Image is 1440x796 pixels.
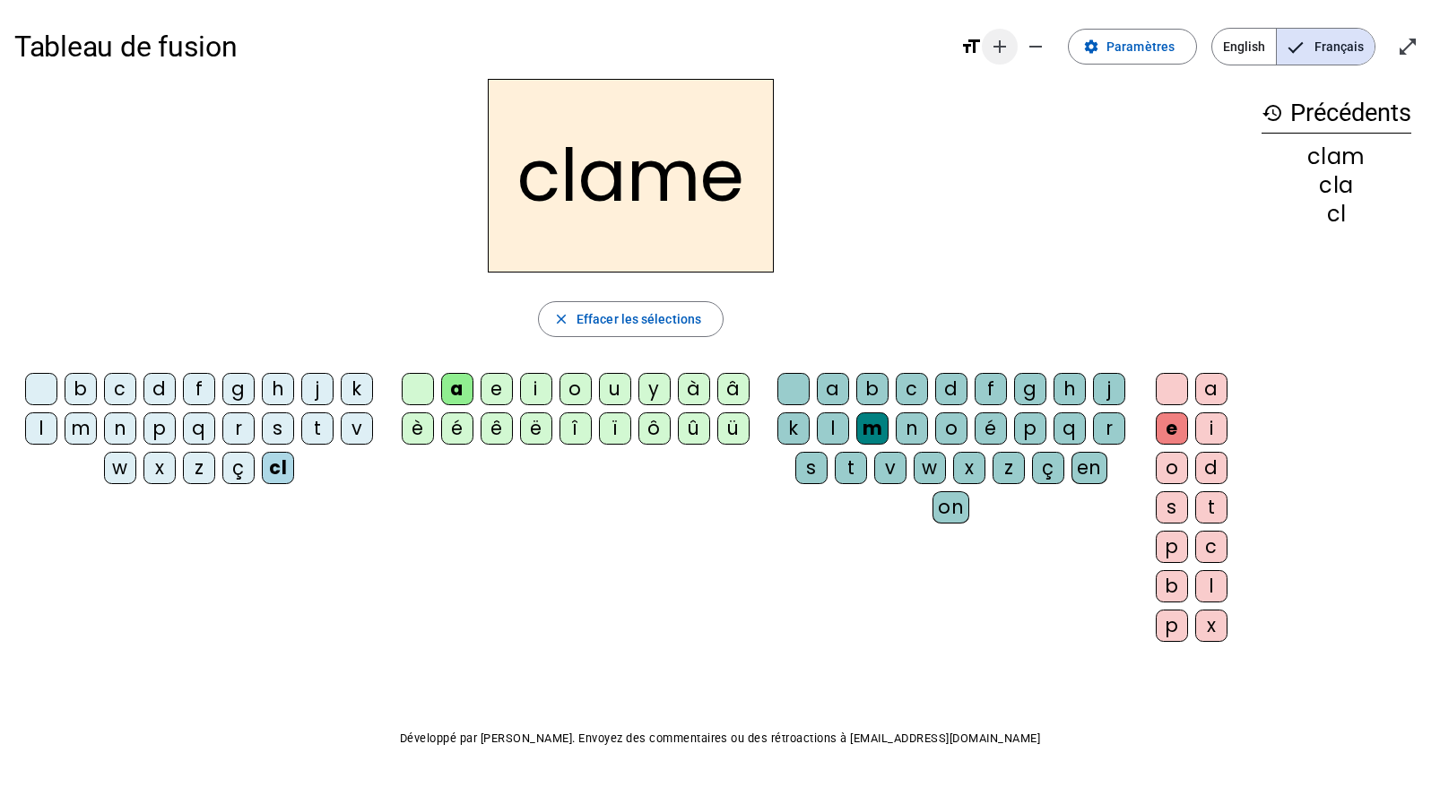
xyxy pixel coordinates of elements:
[1212,29,1276,65] span: English
[402,412,434,445] div: è
[1025,36,1046,57] mat-icon: remove
[1397,36,1418,57] mat-icon: open_in_full
[1106,36,1175,57] span: Paramètres
[989,36,1011,57] mat-icon: add
[262,373,294,405] div: h
[1156,610,1188,642] div: p
[1211,28,1375,65] mat-button-toggle-group: Language selection
[481,373,513,405] div: e
[1262,146,1411,168] div: clam
[262,412,294,445] div: s
[1068,29,1197,65] button: Paramètres
[1195,491,1227,523] div: t
[1195,373,1227,405] div: a
[341,373,373,405] div: k
[599,373,631,405] div: u
[301,373,334,405] div: j
[975,412,1007,445] div: é
[817,373,849,405] div: a
[441,412,473,445] div: é
[678,373,710,405] div: à
[1093,412,1125,445] div: r
[1156,531,1188,563] div: p
[104,412,136,445] div: n
[143,373,176,405] div: d
[560,412,592,445] div: î
[1054,412,1086,445] div: q
[441,373,473,405] div: a
[1262,93,1411,134] h3: Précédents
[143,452,176,484] div: x
[553,311,569,327] mat-icon: close
[1032,452,1064,484] div: ç
[717,412,750,445] div: ü
[817,412,849,445] div: l
[935,373,967,405] div: d
[1262,203,1411,225] div: cl
[262,452,294,484] div: cl
[560,373,592,405] div: o
[104,373,136,405] div: c
[222,373,255,405] div: g
[1195,412,1227,445] div: i
[1156,452,1188,484] div: o
[577,308,701,330] span: Effacer les sélections
[520,412,552,445] div: ë
[1156,570,1188,602] div: b
[301,412,334,445] div: t
[538,301,724,337] button: Effacer les sélections
[975,373,1007,405] div: f
[1093,373,1125,405] div: j
[953,452,985,484] div: x
[183,373,215,405] div: f
[481,412,513,445] div: ê
[1054,373,1086,405] div: h
[1014,373,1046,405] div: g
[638,373,671,405] div: y
[104,452,136,484] div: w
[960,36,982,57] mat-icon: format_size
[1390,29,1426,65] button: Entrer en plein écran
[896,373,928,405] div: c
[14,18,946,75] h1: Tableau de fusion
[717,373,750,405] div: â
[1018,29,1054,65] button: Diminuer la taille de la police
[914,452,946,484] div: w
[341,412,373,445] div: v
[1156,412,1188,445] div: e
[777,412,810,445] div: k
[25,412,57,445] div: l
[143,412,176,445] div: p
[1014,412,1046,445] div: p
[65,412,97,445] div: m
[520,373,552,405] div: i
[1262,175,1411,196] div: cla
[222,452,255,484] div: ç
[933,491,969,523] div: on
[1195,452,1227,484] div: d
[1083,39,1099,55] mat-icon: settings
[14,728,1426,749] p: Développé par [PERSON_NAME]. Envoyez des commentaires ou des rétroactions à [EMAIL_ADDRESS][DOMAI...
[896,412,928,445] div: n
[183,412,215,445] div: q
[222,412,255,445] div: r
[1195,570,1227,602] div: l
[856,412,889,445] div: m
[599,412,631,445] div: ï
[488,79,774,273] h2: clame
[835,452,867,484] div: t
[1156,491,1188,523] div: s
[993,452,1025,484] div: z
[183,452,215,484] div: z
[1195,531,1227,563] div: c
[982,29,1018,65] button: Augmenter la taille de la police
[1262,102,1283,124] mat-icon: history
[795,452,828,484] div: s
[874,452,907,484] div: v
[1071,452,1107,484] div: en
[856,373,889,405] div: b
[678,412,710,445] div: û
[1195,610,1227,642] div: x
[65,373,97,405] div: b
[638,412,671,445] div: ô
